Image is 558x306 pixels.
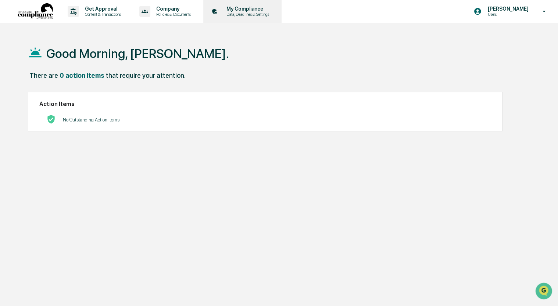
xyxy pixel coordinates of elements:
[63,117,119,123] p: No Outstanding Action Items
[4,103,49,117] a: 🔎Data Lookup
[60,72,104,79] div: 0 action items
[482,6,532,12] p: [PERSON_NAME]
[50,90,94,103] a: 🗄️Attestations
[15,106,46,114] span: Data Lookup
[25,56,121,63] div: Start new chat
[534,282,554,302] iframe: Open customer support
[150,6,194,12] p: Company
[39,101,491,108] h2: Action Items
[7,93,13,99] div: 🖐️
[221,12,273,17] p: Data, Deadlines & Settings
[25,63,93,69] div: We're available if you need us!
[7,56,21,69] img: 1746055101610-c473b297-6a78-478c-a979-82029cc54cd1
[221,6,273,12] p: My Compliance
[53,93,59,99] div: 🗄️
[125,58,134,67] button: Start new chat
[46,46,229,61] h1: Good Morning, [PERSON_NAME].
[106,72,186,79] div: that require your attention.
[47,115,56,124] img: No Actions logo
[15,92,47,100] span: Preclearance
[79,6,125,12] p: Get Approval
[7,15,134,27] p: How can we help?
[18,3,53,20] img: logo
[61,92,91,100] span: Attestations
[52,124,89,130] a: Powered byPylon
[73,124,89,130] span: Pylon
[7,107,13,113] div: 🔎
[79,12,125,17] p: Content & Transactions
[150,12,194,17] p: Policies & Documents
[482,12,532,17] p: Users
[29,72,58,79] div: There are
[4,90,50,103] a: 🖐️Preclearance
